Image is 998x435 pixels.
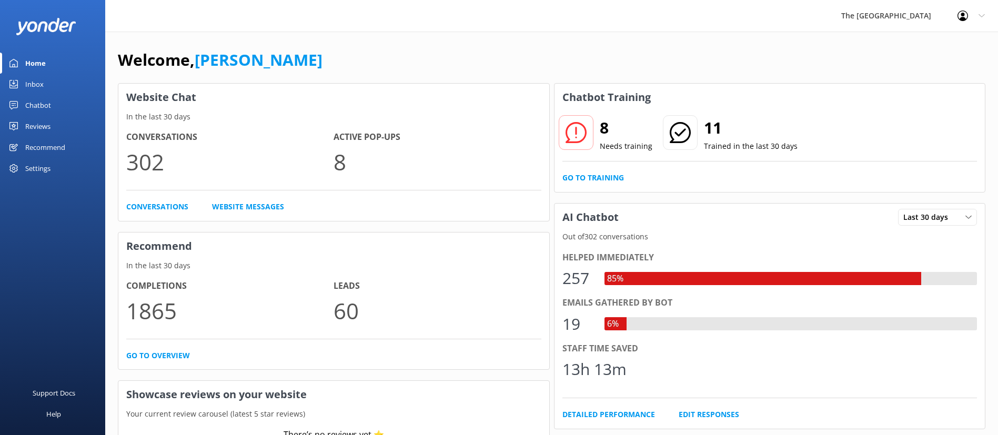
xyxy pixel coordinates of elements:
[334,144,541,179] p: 8
[555,84,659,111] h3: Chatbot Training
[704,115,798,140] h2: 11
[555,204,627,231] h3: AI Chatbot
[704,140,798,152] p: Trained in the last 30 days
[562,357,627,382] div: 13h 13m
[33,382,75,403] div: Support Docs
[16,18,76,35] img: yonder-white-logo.png
[126,130,334,144] h4: Conversations
[562,342,977,356] div: Staff time saved
[118,111,549,123] p: In the last 30 days
[126,201,188,213] a: Conversations
[25,137,65,158] div: Recommend
[25,158,51,179] div: Settings
[118,381,549,408] h3: Showcase reviews on your website
[126,279,334,293] h4: Completions
[25,116,51,137] div: Reviews
[118,232,549,260] h3: Recommend
[212,201,284,213] a: Website Messages
[562,409,655,420] a: Detailed Performance
[118,84,549,111] h3: Website Chat
[195,49,322,70] a: [PERSON_NAME]
[600,140,652,152] p: Needs training
[25,74,44,95] div: Inbox
[562,266,594,291] div: 257
[46,403,61,424] div: Help
[903,211,954,223] span: Last 30 days
[562,296,977,310] div: Emails gathered by bot
[118,408,549,420] p: Your current review carousel (latest 5 star reviews)
[25,53,46,74] div: Home
[118,260,549,271] p: In the last 30 days
[334,293,541,328] p: 60
[126,144,334,179] p: 302
[604,317,621,331] div: 6%
[562,311,594,337] div: 19
[25,95,51,116] div: Chatbot
[600,115,652,140] h2: 8
[334,279,541,293] h4: Leads
[334,130,541,144] h4: Active Pop-ups
[562,251,977,265] div: Helped immediately
[555,231,985,242] p: Out of 302 conversations
[118,47,322,73] h1: Welcome,
[679,409,739,420] a: Edit Responses
[126,350,190,361] a: Go to overview
[126,293,334,328] p: 1865
[562,172,624,184] a: Go to Training
[604,272,626,286] div: 85%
